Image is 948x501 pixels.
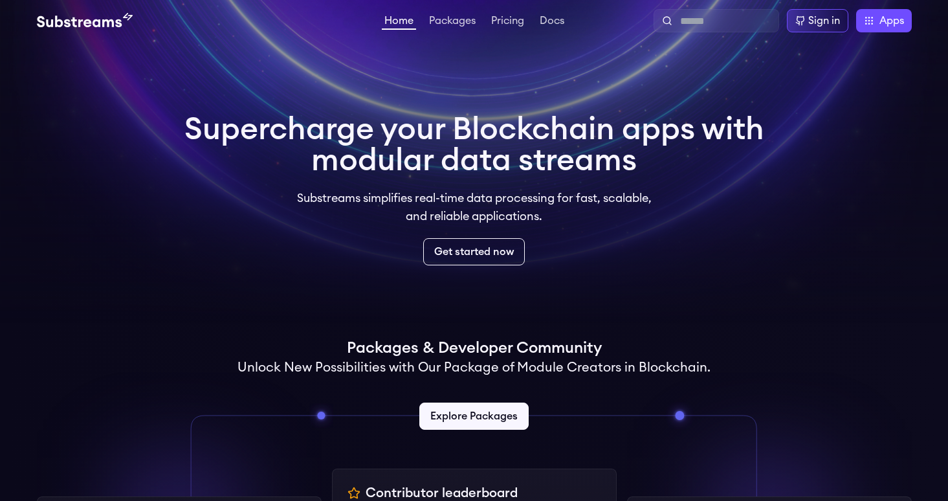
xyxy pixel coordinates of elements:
a: Get started now [423,238,525,265]
div: Sign in [808,13,840,28]
a: Sign in [787,9,848,32]
span: Apps [879,13,904,28]
p: Substreams simplifies real-time data processing for fast, scalable, and reliable applications. [288,189,661,225]
a: Packages [426,16,478,28]
a: Explore Packages [419,403,529,430]
a: Docs [537,16,567,28]
h1: Packages & Developer Community [347,338,602,359]
h1: Supercharge your Blockchain apps with modular data streams [184,114,764,176]
a: Home [382,16,416,30]
a: Pricing [489,16,527,28]
img: Substream's logo [37,13,133,28]
h2: Unlock New Possibilities with Our Package of Module Creators in Blockchain. [237,359,711,377]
